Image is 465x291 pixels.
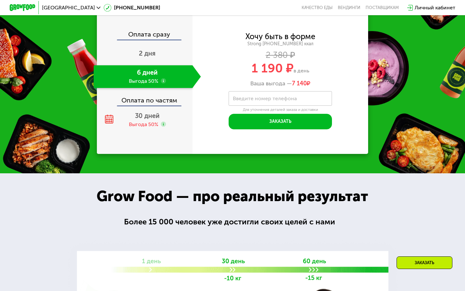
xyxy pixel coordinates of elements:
label: Введите номер телефона [233,97,297,100]
div: Grow Food — про реальный результат [86,185,379,207]
span: 7 140 [292,80,307,87]
span: 2 дня [139,49,156,57]
div: Strong [PHONE_NUMBER] ккал [192,41,368,47]
div: поставщикам [366,5,399,10]
button: Заказать [229,114,332,129]
div: Личный кабинет [415,4,455,12]
span: в день [294,68,309,74]
div: 2 380 ₽ [192,52,368,59]
div: Более 15 000 человек уже достигли своих целей с нами [124,216,341,228]
span: ₽ [292,80,310,87]
div: Ваша выгода — [192,80,368,87]
div: Для уточнения деталей заказа и доставки [229,107,332,113]
span: 30 дней [135,112,160,120]
div: Заказать [397,256,452,269]
div: Оплата по частям [98,91,192,105]
span: 1 190 ₽ [252,61,294,76]
a: Качество еды [302,5,333,10]
div: Выгода 50% [129,121,158,128]
div: Оплата сразу [98,31,192,39]
span: [GEOGRAPHIC_DATA] [42,5,95,10]
a: Вендинги [338,5,360,10]
a: [PHONE_NUMBER] [104,4,160,12]
div: Хочу быть в форме [245,33,315,40]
